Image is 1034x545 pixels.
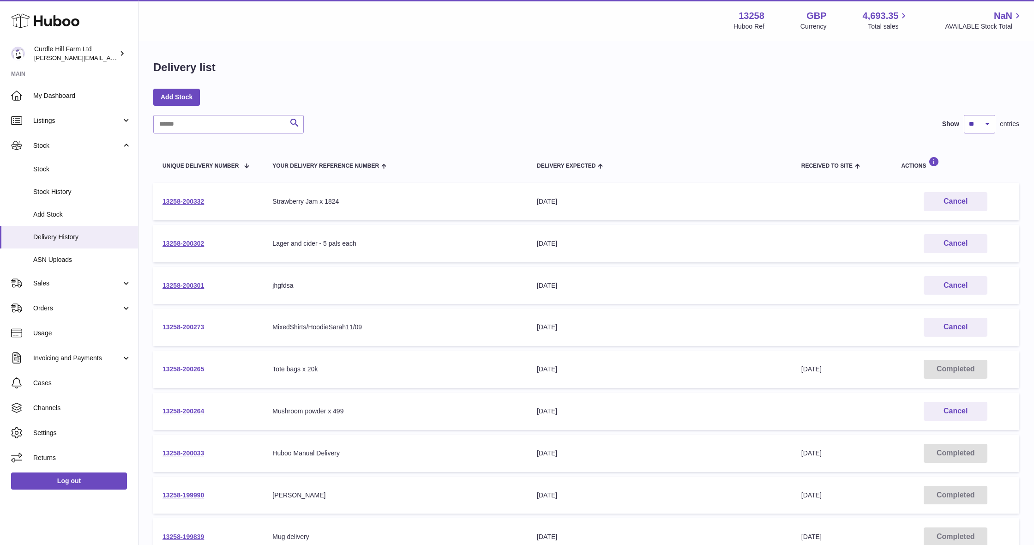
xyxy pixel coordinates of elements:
[33,279,121,288] span: Sales
[945,10,1023,31] a: NaN AVAILABLE Stock Total
[272,323,518,332] div: MixedShirts/HoodieSarah11/09
[801,491,822,499] span: [DATE]
[162,365,204,373] a: 13258-200265
[800,22,827,31] div: Currency
[33,188,131,196] span: Stock History
[162,407,204,415] a: 13258-200264
[924,276,987,295] button: Cancel
[162,323,204,331] a: 13258-200273
[33,210,131,219] span: Add Stock
[863,10,909,31] a: 4,693.35 Total sales
[34,54,185,61] span: [PERSON_NAME][EMAIL_ADDRESS][DOMAIN_NAME]
[537,491,783,500] div: [DATE]
[34,45,117,62] div: Curdle Hill Farm Ltd
[537,365,783,374] div: [DATE]
[272,365,518,374] div: Tote bags x 20k
[153,89,200,105] a: Add Stock
[162,198,204,205] a: 13258-200332
[1000,120,1019,128] span: entries
[33,429,131,437] span: Settings
[33,165,131,174] span: Stock
[945,22,1023,31] span: AVAILABLE Stock Total
[33,233,131,242] span: Delivery History
[162,240,204,247] a: 13258-200302
[33,454,131,462] span: Returns
[733,22,764,31] div: Huboo Ref
[33,255,131,264] span: ASN Uploads
[537,197,783,206] div: [DATE]
[537,163,595,169] span: Delivery Expected
[537,323,783,332] div: [DATE]
[801,533,822,540] span: [DATE]
[272,491,518,500] div: [PERSON_NAME]
[272,163,379,169] span: Your Delivery Reference Number
[272,239,518,248] div: Lager and cider - 5 pals each
[11,472,127,489] a: Log out
[924,192,987,211] button: Cancel
[537,407,783,416] div: [DATE]
[272,197,518,206] div: Strawberry Jam x 1824
[11,47,25,61] img: miranda@diddlysquatfarmshop.com
[924,402,987,421] button: Cancel
[537,239,783,248] div: [DATE]
[162,163,239,169] span: Unique Delivery Number
[272,407,518,416] div: Mushroom powder x 499
[153,60,216,75] h1: Delivery list
[901,157,1010,169] div: Actions
[162,449,204,457] a: 13258-200033
[272,449,518,458] div: Huboo Manual Delivery
[537,533,783,541] div: [DATE]
[272,533,518,541] div: Mug delivery
[272,281,518,290] div: jhgfdsa
[33,91,131,100] span: My Dashboard
[806,10,826,22] strong: GBP
[801,163,853,169] span: Received to Site
[33,404,131,412] span: Channels
[162,533,204,540] a: 13258-199839
[33,329,131,338] span: Usage
[739,10,764,22] strong: 13258
[33,116,121,125] span: Listings
[33,379,131,388] span: Cases
[162,491,204,499] a: 13258-199990
[537,449,783,458] div: [DATE]
[924,234,987,253] button: Cancel
[863,10,899,22] span: 4,693.35
[801,449,822,457] span: [DATE]
[537,281,783,290] div: [DATE]
[994,10,1012,22] span: NaN
[924,318,987,337] button: Cancel
[33,354,121,363] span: Invoicing and Payments
[868,22,909,31] span: Total sales
[801,365,822,373] span: [DATE]
[33,141,121,150] span: Stock
[942,120,959,128] label: Show
[33,304,121,313] span: Orders
[162,282,204,289] a: 13258-200301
